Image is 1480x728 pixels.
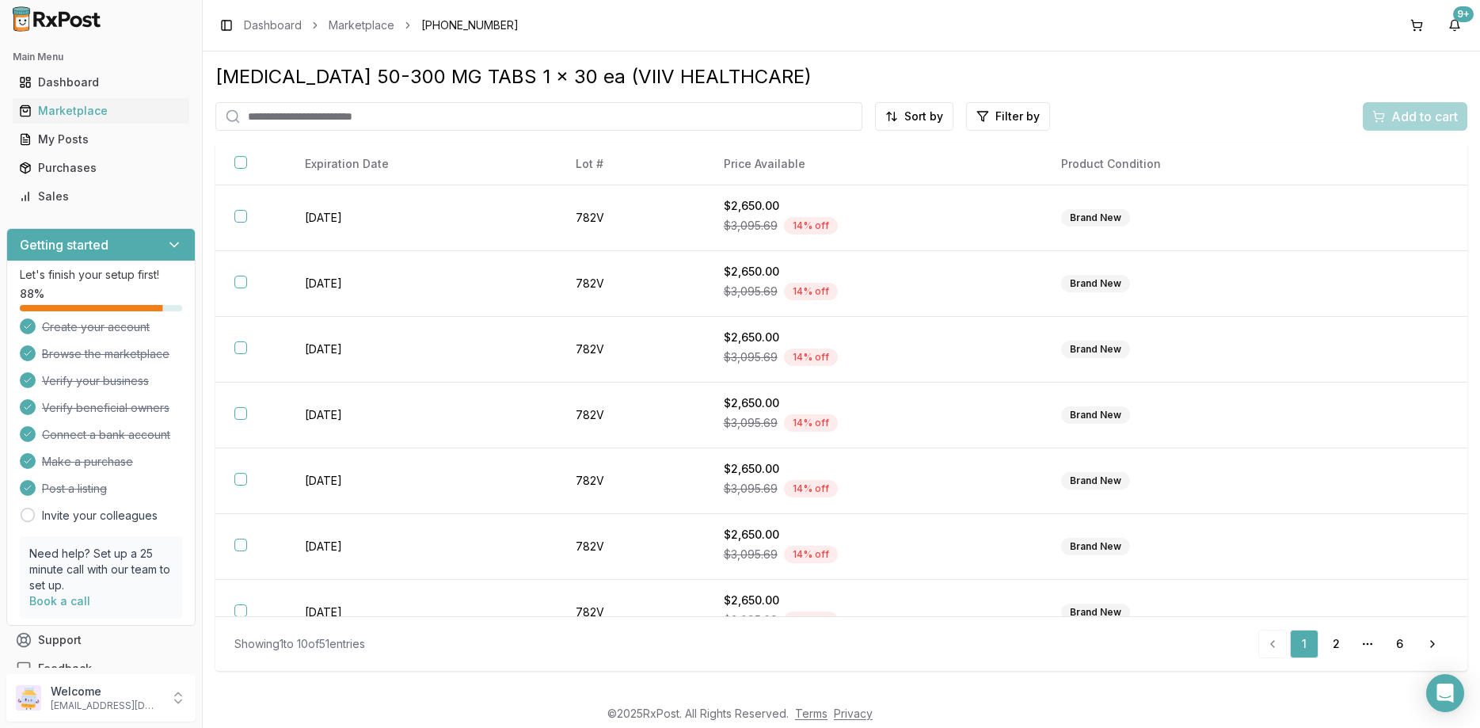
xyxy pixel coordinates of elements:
[13,51,189,63] h2: Main Menu
[6,127,196,152] button: My Posts
[51,699,161,712] p: [EMAIL_ADDRESS][DOMAIN_NAME]
[286,143,557,185] th: Expiration Date
[724,593,1024,608] div: $2,650.00
[6,6,108,32] img: RxPost Logo
[795,707,828,720] a: Terms
[6,98,196,124] button: Marketplace
[29,546,173,593] p: Need help? Set up a 25 minute call with our team to set up.
[19,160,183,176] div: Purchases
[1453,6,1474,22] div: 9+
[286,251,557,317] td: [DATE]
[995,109,1040,124] span: Filter by
[724,527,1024,543] div: $2,650.00
[557,317,705,383] td: 782V
[1061,472,1130,490] div: Brand New
[834,707,873,720] a: Privacy
[51,684,161,699] p: Welcome
[42,346,169,362] span: Browse the marketplace
[6,70,196,95] button: Dashboard
[1442,13,1467,38] button: 9+
[557,514,705,580] td: 782V
[13,125,189,154] a: My Posts
[6,184,196,209] button: Sales
[1426,674,1464,712] div: Open Intercom Messenger
[1061,209,1130,227] div: Brand New
[1061,341,1130,358] div: Brand New
[1061,604,1130,621] div: Brand New
[42,481,107,497] span: Post a listing
[784,546,838,563] div: 14 % off
[1258,630,1448,658] nav: pagination
[244,17,302,33] a: Dashboard
[42,427,170,443] span: Connect a bank account
[784,480,838,497] div: 14 % off
[19,189,183,204] div: Sales
[421,17,519,33] span: [PHONE_NUMBER]
[286,580,557,646] td: [DATE]
[42,454,133,470] span: Make a purchase
[286,448,557,514] td: [DATE]
[13,182,189,211] a: Sales
[19,131,183,147] div: My Posts
[784,349,838,366] div: 14 % off
[286,317,557,383] td: [DATE]
[875,102,953,131] button: Sort by
[784,414,838,432] div: 14 % off
[19,74,183,90] div: Dashboard
[724,415,778,431] span: $3,095.69
[20,235,108,254] h3: Getting started
[42,319,150,335] span: Create your account
[966,102,1050,131] button: Filter by
[1290,630,1318,658] a: 1
[1061,538,1130,555] div: Brand New
[904,109,943,124] span: Sort by
[724,284,778,299] span: $3,095.69
[784,612,838,629] div: 14 % off
[42,508,158,524] a: Invite your colleagues
[724,198,1024,214] div: $2,650.00
[6,155,196,181] button: Purchases
[557,580,705,646] td: 782V
[19,103,183,119] div: Marketplace
[1385,630,1413,658] a: 6
[724,612,778,628] span: $3,095.69
[724,461,1024,477] div: $2,650.00
[724,330,1024,345] div: $2,650.00
[724,218,778,234] span: $3,095.69
[215,64,1467,90] div: [MEDICAL_DATA] 50-300 MG TABS 1 x 30 ea (VIIV HEALTHCARE)
[38,661,92,677] span: Feedback
[20,286,44,302] span: 88 %
[13,154,189,182] a: Purchases
[234,636,365,652] div: Showing 1 to 10 of 51 entries
[724,264,1024,280] div: $2,650.00
[286,185,557,251] td: [DATE]
[13,68,189,97] a: Dashboard
[557,383,705,448] td: 782V
[286,514,557,580] td: [DATE]
[557,448,705,514] td: 782V
[1042,143,1349,185] th: Product Condition
[724,349,778,365] span: $3,095.69
[244,17,519,33] nav: breadcrumb
[42,400,169,416] span: Verify beneficial owners
[724,395,1024,411] div: $2,650.00
[1417,630,1448,658] a: Go to next page
[784,283,838,300] div: 14 % off
[29,594,90,608] a: Book a call
[1061,406,1130,424] div: Brand New
[557,143,705,185] th: Lot #
[13,97,189,125] a: Marketplace
[724,547,778,562] span: $3,095.69
[557,185,705,251] td: 782V
[557,251,705,317] td: 782V
[724,481,778,497] span: $3,095.69
[286,383,557,448] td: [DATE]
[6,626,196,654] button: Support
[329,17,394,33] a: Marketplace
[20,267,182,283] p: Let's finish your setup first!
[42,373,149,389] span: Verify your business
[16,685,41,711] img: User avatar
[1322,630,1350,658] a: 2
[1061,275,1130,292] div: Brand New
[705,143,1043,185] th: Price Available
